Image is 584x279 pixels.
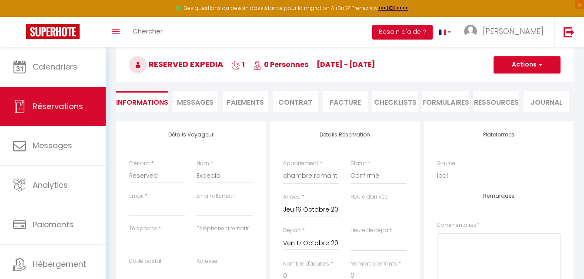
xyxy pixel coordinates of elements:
a: Chercher [126,17,169,47]
span: Messages [33,140,72,151]
h4: Plateformes [437,132,561,138]
span: Analytics [33,179,68,190]
label: Appartement [283,159,318,168]
label: Email [129,192,143,200]
span: Reserved Expedia [129,59,223,70]
span: Chercher [133,27,163,36]
label: Départ [283,226,301,235]
span: Réservations [33,101,83,112]
li: Journal [524,91,569,112]
span: 0 Personnes [253,60,308,70]
h4: Remarques [437,193,561,199]
a: ... [PERSON_NAME] [457,17,554,47]
label: Nom [197,159,209,168]
span: 1 [231,60,245,70]
img: ... [464,25,477,38]
h4: Détails Réservation [283,132,407,138]
label: Téléphone [129,225,157,233]
li: Ressources [474,91,519,112]
label: Nombre d'enfants [350,260,397,268]
li: Facture [323,91,368,112]
label: Heure d'arrivée [350,193,388,201]
label: Commentaires [437,221,479,229]
img: logout [564,27,574,37]
label: Arrivée [283,193,300,201]
li: Contrat [273,91,318,112]
span: Paiements [33,219,73,230]
label: Code postal [129,257,161,266]
label: Téléphone alternatif [197,225,249,233]
label: Email alternatif [197,192,235,200]
span: Messages [177,97,214,107]
img: Super Booking [26,24,80,39]
li: FORMULAIRES [422,91,469,112]
label: Prénom [129,159,150,168]
label: Statut [350,159,366,168]
a: >>> ICI <<<< [378,4,408,12]
label: Nombre d'adultes [283,260,329,268]
label: Source [437,159,455,168]
span: Calendriers [33,61,77,72]
h4: Détails Voyageur [129,132,253,138]
button: Actions [494,56,561,73]
li: Paiements [223,91,268,112]
label: Heure de départ [350,226,392,235]
label: Adresse [197,257,217,266]
span: [DATE] - [DATE] [317,60,375,70]
button: Besoin d'aide ? [372,25,433,40]
span: [PERSON_NAME] [483,26,544,37]
li: CHECKLISTS [372,91,418,112]
span: Hébergement [33,259,86,269]
li: Informations [116,91,168,112]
